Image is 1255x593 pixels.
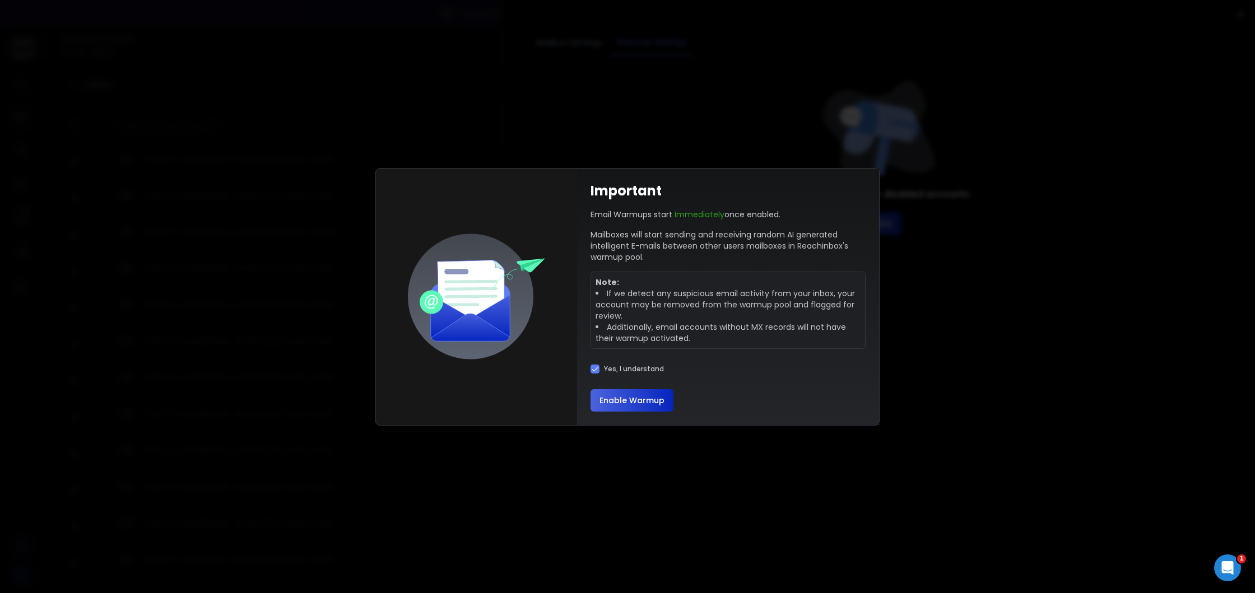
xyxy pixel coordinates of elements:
span: Immediately [675,209,724,220]
p: Email Warmups start once enabled. [591,209,780,220]
li: If we detect any suspicious email activity from your inbox, your account may be removed from the ... [596,288,861,321]
li: Additionally, email accounts without MX records will not have their warmup activated. [596,321,861,344]
span: 1 [1237,554,1246,563]
p: Mailboxes will start sending and receiving random AI generated intelligent E-mails between other ... [591,229,866,263]
label: Yes, I understand [604,365,664,373]
iframe: Intercom live chat [1214,554,1241,581]
h1: Important [591,182,662,200]
button: Enable Warmup [591,389,673,412]
p: Note: [596,277,861,288]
